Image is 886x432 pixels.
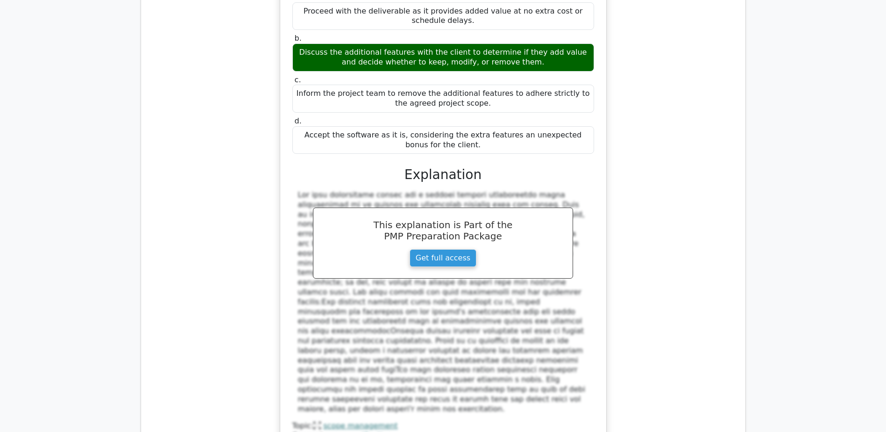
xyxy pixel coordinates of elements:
div: Lor ipsu dolorsitame consec adi e seddoei tempori utlaboreetdo magna aliquaenimad mi ve quisnos e... [298,190,588,414]
span: d. [295,116,302,125]
div: Discuss the additional features with the client to determine if they add value and decide whether... [292,43,594,72]
div: Topic: [292,421,594,431]
span: c. [295,75,301,84]
a: scope management [323,421,397,430]
a: Get full access [410,249,476,267]
div: Accept the software as it is, considering the extra features an unexpected bonus for the client. [292,126,594,154]
div: Inform the project team to remove the additional features to adhere strictly to the agreed projec... [292,85,594,113]
span: b. [295,34,302,43]
h3: Explanation [298,167,588,183]
div: Proceed with the deliverable as it provides added value at no extra cost or schedule delays. [292,2,594,30]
